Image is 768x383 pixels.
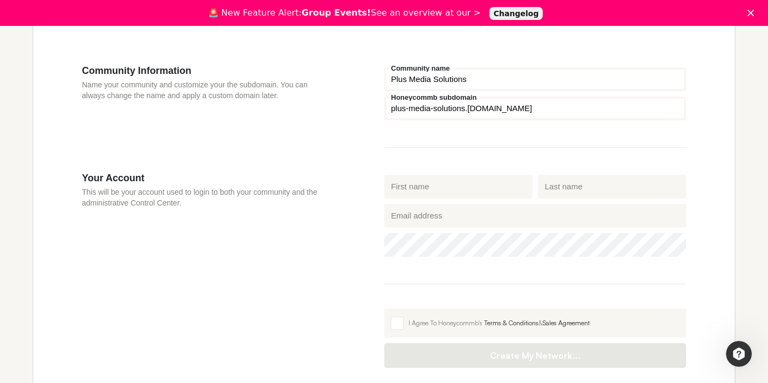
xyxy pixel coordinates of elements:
b: Group Events! [302,8,371,18]
a: Changelog [489,7,543,20]
h3: Community Information [82,65,320,77]
input: First name [384,175,532,199]
input: Last name [538,175,686,199]
input: Community name [384,67,687,91]
button: Create My Network... [384,343,687,368]
span: Create My Network... [395,350,676,361]
h3: Your Account [82,172,320,184]
input: your-subdomain.honeycommb.com [384,97,687,120]
label: Community name [389,65,453,72]
a: Sales Agreement [543,319,590,327]
input: Email address [384,204,687,228]
div: Close [748,10,758,16]
div: I Agree To Honeycommb's & [409,318,680,328]
div: 🚨 New Feature Alert: See an overview at our > [208,8,481,18]
a: Terms & Conditions [484,319,538,327]
label: Honeycommb subdomain [389,94,480,101]
p: Name your community and customize your the subdomain. You can always change the name and apply a ... [82,79,320,101]
iframe: Intercom live chat [726,341,752,367]
p: This will be your account used to login to both your community and the administrative Control Cen... [82,187,320,208]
